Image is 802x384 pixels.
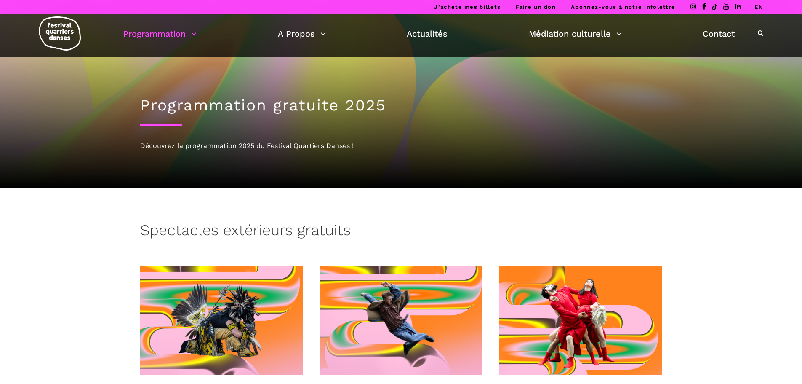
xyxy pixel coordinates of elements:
a: Faire un don [516,4,556,10]
a: J’achète mes billets [434,4,501,10]
a: EN [754,4,763,10]
a: A Propos [278,27,326,41]
a: Actualités [407,27,448,41]
a: Abonnez-vous à notre infolettre [571,4,675,10]
a: Programmation [123,27,197,41]
div: Découvrez la programmation 2025 du Festival Quartiers Danses ! [140,140,662,151]
h3: Spectacles extérieurs gratuits [140,221,351,242]
a: Médiation culturelle [529,27,622,41]
a: Contact [703,27,735,41]
h1: Programmation gratuite 2025 [140,96,662,115]
img: logo-fqd-med [39,16,81,51]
